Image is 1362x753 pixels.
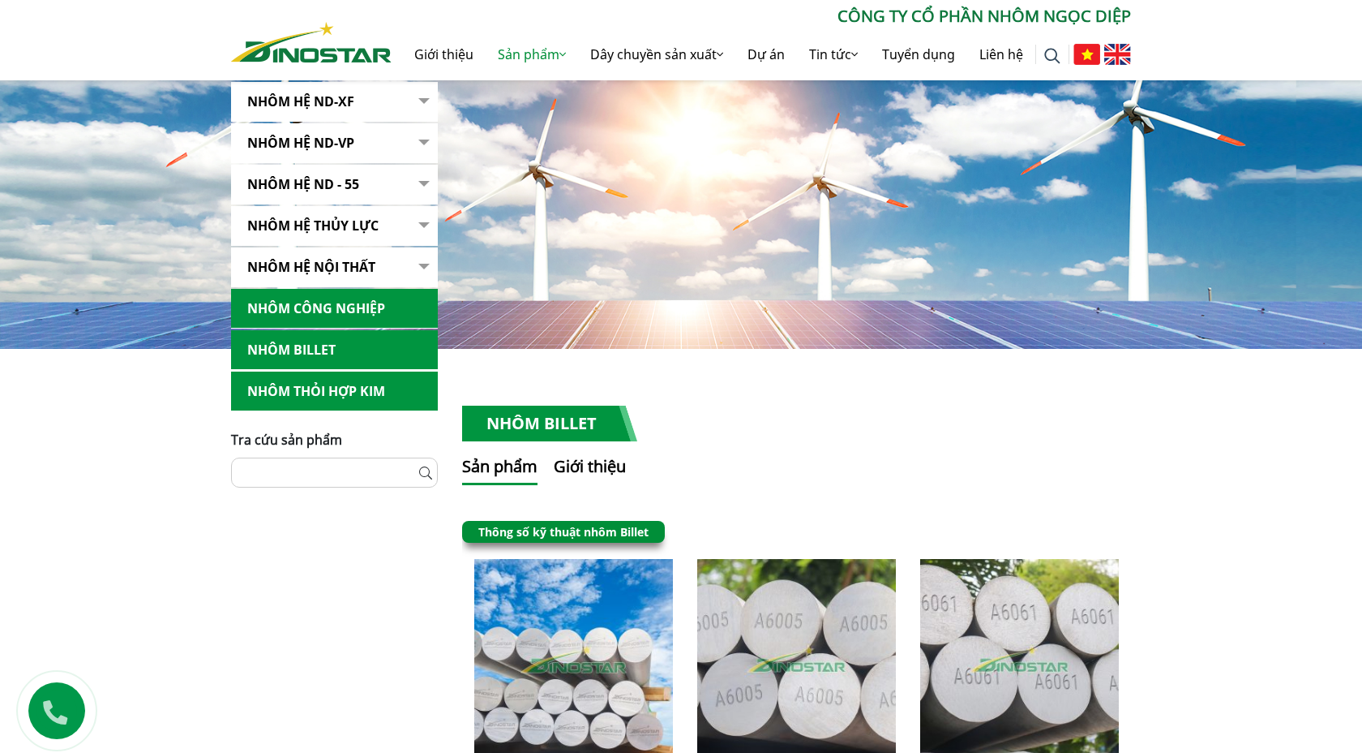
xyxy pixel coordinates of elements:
a: Sản phẩm [486,28,578,80]
a: Dự án [735,28,797,80]
a: Nhôm Thỏi hợp kim [231,372,438,411]
a: Giới thiệu [402,28,486,80]
button: Giới thiệu [554,454,626,485]
a: Dây chuyền sản xuất [578,28,735,80]
a: NHÔM HỆ ND - 55 [231,165,438,204]
a: Tin tức [797,28,870,80]
h1: Nhôm Billet [462,406,637,441]
p: CÔNG TY CỔ PHẦN NHÔM NGỌC DIỆP [392,4,1131,28]
img: English [1104,44,1131,65]
span: Tra cứu sản phẩm [231,431,342,449]
img: Tiếng Việt [1073,44,1100,65]
img: Nhôm Dinostar [231,22,392,62]
img: search [1044,48,1060,64]
a: Thông số kỹ thuật nhôm Billet [478,524,649,540]
button: Sản phẩm [462,454,538,485]
a: Nhôm hệ nội thất [231,247,438,287]
a: Liên hệ [967,28,1035,80]
a: Tuyển dụng [870,28,967,80]
a: Nhôm Hệ ND-VP [231,123,438,163]
a: Nhôm Billet [231,330,438,370]
a: Nhôm Công nghiệp [231,289,438,329]
a: Nhôm hệ thủy lực [231,206,438,246]
a: Nhôm Hệ ND-XF [231,82,438,122]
